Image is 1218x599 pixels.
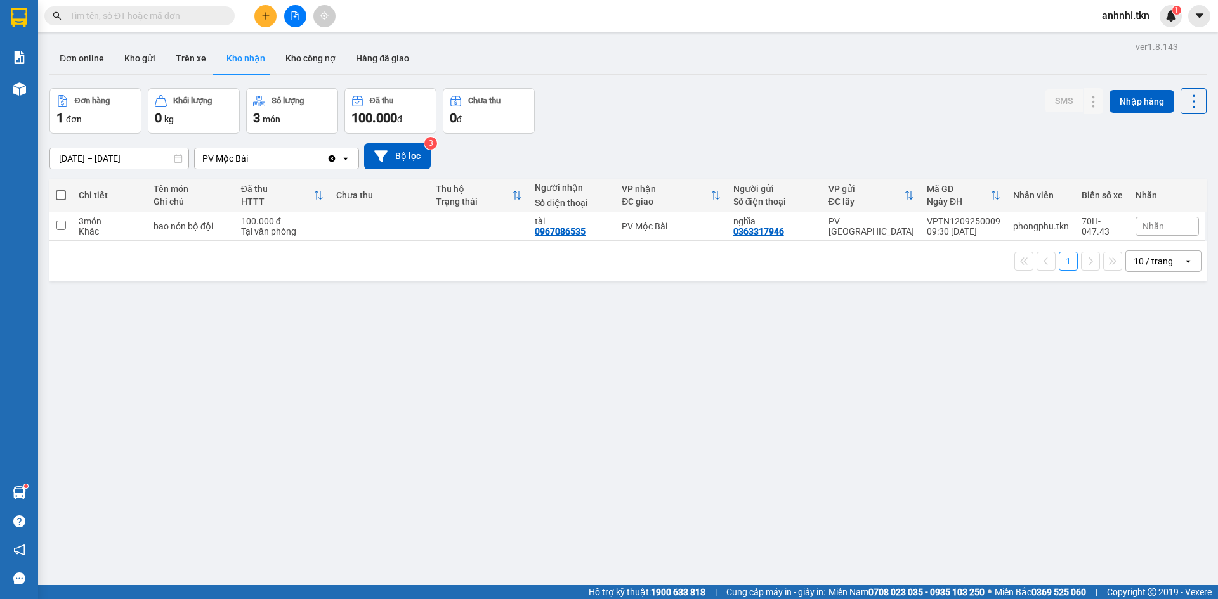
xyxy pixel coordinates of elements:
button: Khối lượng0kg [148,88,240,134]
button: Hàng đã giao [346,43,419,74]
img: solution-icon [13,51,26,64]
span: 0 [155,110,162,126]
div: 0363317946 [733,226,784,236]
span: | [1096,585,1097,599]
strong: 0708 023 035 - 0935 103 250 [868,587,985,597]
sup: 3 [424,137,437,150]
svg: Clear value [327,153,337,164]
div: VP gửi [828,184,904,194]
span: 3 [253,110,260,126]
div: Số điện thoại [733,196,816,207]
th: Toggle SortBy [235,179,330,212]
span: Hỗ trợ kỹ thuật: [589,585,705,599]
button: Số lượng3món [246,88,338,134]
th: Toggle SortBy [615,179,727,212]
div: ver 1.8.143 [1136,40,1178,54]
span: đơn [66,114,82,124]
input: Select a date range. [50,148,188,169]
div: nghĩa [733,216,816,226]
div: PV [GEOGRAPHIC_DATA] [828,216,914,236]
sup: 1 [1172,6,1181,15]
div: Người nhận [535,183,609,193]
div: Ngày ĐH [927,196,990,207]
div: Thu hộ [436,184,513,194]
span: Miền Nam [828,585,985,599]
strong: 1900 633 818 [651,587,705,597]
button: file-add [284,5,306,27]
div: Nhân viên [1013,190,1069,200]
div: VPTN1209250009 [927,216,1000,226]
div: 3 món [79,216,141,226]
button: Kho gửi [114,43,166,74]
span: search [53,11,62,20]
div: PV Mộc Bài [202,152,248,165]
span: món [263,114,280,124]
div: Đã thu [370,96,393,105]
div: Khối lượng [173,96,212,105]
span: kg [164,114,174,124]
span: anhnhi.tkn [1092,8,1160,23]
div: Khác [79,226,141,236]
button: Kho nhận [216,43,275,74]
div: Số lượng [272,96,304,105]
button: aim [313,5,336,27]
div: bao nón bộ đội [154,221,228,231]
span: đ [457,114,462,124]
div: Tại văn phòng [241,226,324,236]
div: Chi tiết [79,190,141,200]
div: Ghi chú [154,196,228,207]
button: Đã thu100.000đ [344,88,436,134]
span: ⚪️ [988,589,992,595]
span: caret-down [1194,10,1205,22]
div: ĐC lấy [828,196,904,207]
button: Kho công nợ [275,43,346,74]
button: Trên xe [166,43,216,74]
div: VP nhận [622,184,710,194]
button: Đơn online [49,43,114,74]
img: logo-vxr [11,8,27,27]
img: icon-new-feature [1165,10,1177,22]
strong: 0369 525 060 [1031,587,1086,597]
img: warehouse-icon [13,82,26,96]
button: Chưa thu0đ [443,88,535,134]
span: Cung cấp máy in - giấy in: [726,585,825,599]
div: Đã thu [241,184,313,194]
span: Miền Bắc [995,585,1086,599]
button: Bộ lọc [364,143,431,169]
div: Số điện thoại [535,198,609,208]
div: 70H-047.43 [1082,216,1123,236]
sup: 1 [24,484,28,488]
div: phongphu.tkn [1013,221,1069,231]
button: Đơn hàng1đơn [49,88,141,134]
div: HTTT [241,196,313,207]
th: Toggle SortBy [920,179,1007,212]
div: 0967086535 [535,226,586,236]
button: plus [254,5,277,27]
span: notification [13,544,25,556]
div: Người gửi [733,184,816,194]
span: 1 [1174,6,1179,15]
span: 100.000 [351,110,397,126]
span: | [715,585,717,599]
div: Nhãn [1136,190,1199,200]
button: Nhập hàng [1110,90,1174,113]
div: PV Mộc Bài [622,221,721,231]
div: Chưa thu [468,96,501,105]
span: đ [397,114,402,124]
span: Nhãn [1143,221,1164,231]
div: tài [535,216,609,226]
div: Đơn hàng [75,96,110,105]
div: Chưa thu [336,190,423,200]
span: aim [320,11,329,20]
div: 10 / trang [1134,255,1173,267]
div: ĐC giao [622,196,710,207]
div: Trạng thái [436,196,513,207]
span: 1 [56,110,63,126]
svg: open [341,153,351,164]
span: question-circle [13,515,25,527]
button: 1 [1059,252,1078,271]
button: caret-down [1188,5,1210,27]
div: 100.000 đ [241,216,324,226]
input: Tìm tên, số ĐT hoặc mã đơn [70,9,219,23]
svg: open [1183,256,1193,266]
